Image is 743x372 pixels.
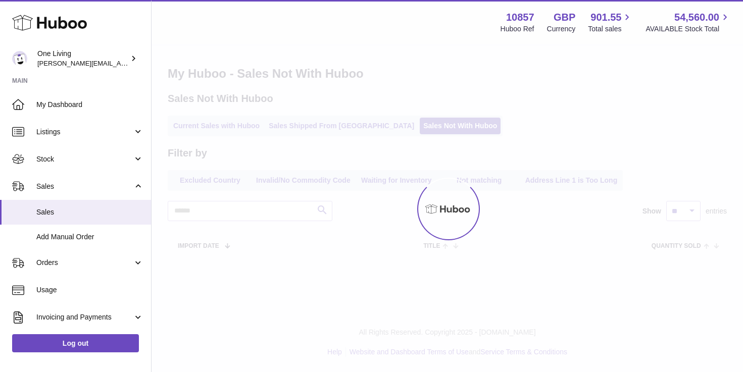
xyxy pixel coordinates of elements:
span: Stock [36,154,133,164]
span: Orders [36,258,133,268]
a: Log out [12,334,139,352]
span: Usage [36,285,143,295]
a: 54,560.00 AVAILABLE Stock Total [646,11,731,34]
span: Sales [36,207,143,217]
span: [PERSON_NAME][EMAIL_ADDRESS][DOMAIN_NAME] [37,59,203,67]
span: Invoicing and Payments [36,312,133,322]
strong: 10857 [506,11,534,24]
span: Sales [36,182,133,191]
div: Currency [547,24,576,34]
span: My Dashboard [36,100,143,110]
span: 54,560.00 [674,11,719,24]
strong: GBP [554,11,575,24]
span: Listings [36,127,133,137]
span: Total sales [588,24,633,34]
span: 901.55 [590,11,621,24]
a: 901.55 Total sales [588,11,633,34]
img: Jessica@oneliving.com [12,51,27,66]
div: One Living [37,49,128,68]
span: Add Manual Order [36,232,143,242]
div: Huboo Ref [501,24,534,34]
span: AVAILABLE Stock Total [646,24,731,34]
